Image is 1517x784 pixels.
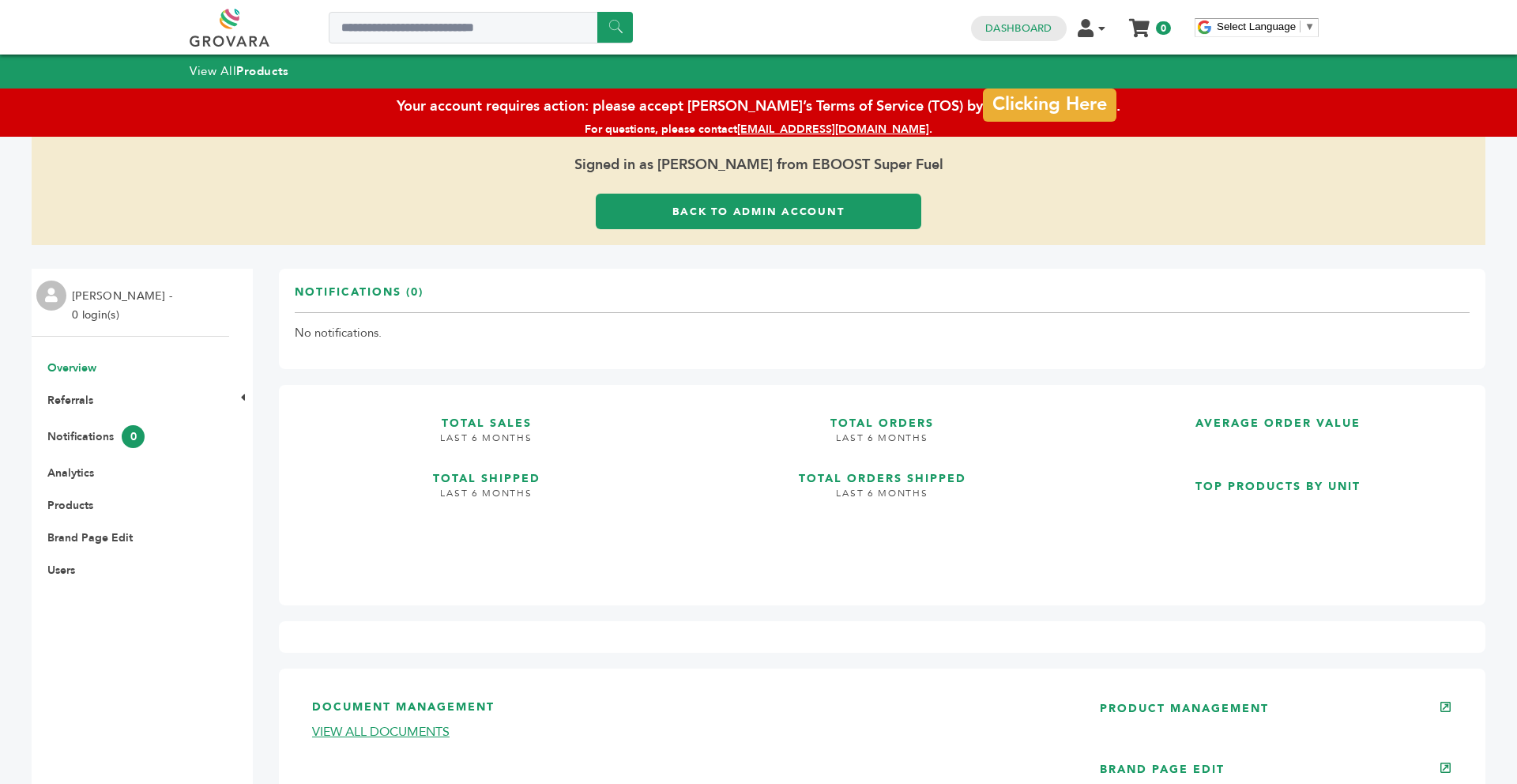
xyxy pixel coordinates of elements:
[295,456,678,487] h3: TOTAL SHIPPED
[691,401,1074,577] a: TOTAL ORDERS LAST 6 MONTHS TOTAL ORDERS SHIPPED LAST 6 MONTHS
[36,281,66,311] img: profile.png
[295,487,678,512] h4: LAST 6 MONTHS
[985,21,1052,36] a: Dashboard
[312,699,1052,724] h3: DOCUMENT MANAGEMENT
[983,89,1116,122] a: Clicking Here
[1156,21,1171,35] span: 0
[1217,21,1296,32] span: Select Language
[1086,401,1470,432] h3: AVERAGE ORDER VALUE
[47,563,75,578] a: Users
[236,63,288,79] strong: Products
[1131,14,1149,31] a: My Cart
[691,456,1074,487] h3: TOTAL ORDERS SHIPPED
[295,401,678,577] a: TOTAL SALES LAST 6 MONTHS TOTAL SHIPPED LAST 6 MONTHS
[32,137,1485,194] span: Signed in as [PERSON_NAME] from EBOOST Super Fuel
[295,313,1470,354] td: No notifications.
[122,425,145,448] span: 0
[47,465,94,481] a: Analytics
[596,194,921,229] a: Back to Admin Account
[295,432,678,457] h4: LAST 6 MONTHS
[47,530,133,545] a: Brand Page Edit
[190,63,289,79] a: View AllProducts
[691,401,1074,432] h3: TOTAL ORDERS
[1100,762,1225,777] a: BRAND PAGE EDIT
[47,393,93,408] a: Referrals
[295,285,423,312] h3: Notifications (0)
[691,432,1074,457] h4: LAST 6 MONTHS
[295,401,678,432] h3: TOTAL SALES
[1300,21,1301,32] span: ​
[1086,401,1470,451] a: AVERAGE ORDER VALUE
[47,498,93,513] a: Products
[1086,464,1470,577] a: TOP PRODUCTS BY UNIT
[1217,21,1315,32] a: Select Language​
[312,723,450,741] a: VIEW ALL DOCUMENTS
[1086,464,1470,495] h3: TOP PRODUCTS BY UNIT
[691,487,1074,512] h4: LAST 6 MONTHS
[47,429,145,444] a: Notifications0
[737,122,929,137] a: [EMAIL_ADDRESS][DOMAIN_NAME]
[329,12,633,43] input: Search a product or brand...
[1304,21,1315,32] span: ▼
[47,360,96,375] a: Overview
[72,287,176,325] li: [PERSON_NAME] - 0 login(s)
[1100,701,1269,716] a: PRODUCT MANAGEMENT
